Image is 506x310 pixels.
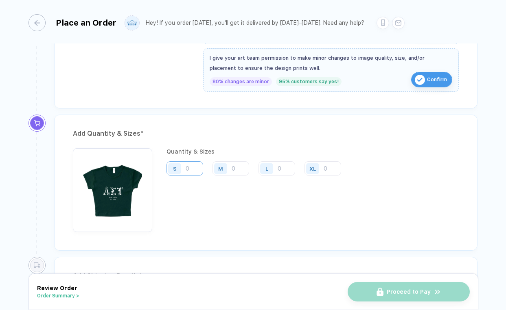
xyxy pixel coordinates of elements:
[210,77,272,86] div: 80% changes are minor
[125,16,139,30] img: user profile
[37,285,77,291] span: Review Order
[77,152,148,223] img: cee3ac08-030b-4776-bf22-f51458cf28b9_nt_front_1758918310993.jpg
[415,75,425,85] img: icon
[173,165,177,171] div: S
[73,127,459,140] div: Add Quantity & Sizes
[210,53,452,73] div: I give your art team permission to make minor changes to image quality, size, and/or placement to...
[73,269,459,282] div: Add Shipping Details
[146,20,364,26] div: Hey! If you order [DATE], you'll get it delivered by [DATE]–[DATE]. Need any help?
[265,165,268,171] div: L
[411,72,452,87] button: iconConfirm
[166,148,347,155] div: Quantity & Sizes
[56,18,116,28] div: Place an Order
[427,73,447,86] span: Confirm
[37,293,79,299] button: Order Summary >
[309,165,316,171] div: XL
[276,77,342,86] div: 95% customers say yes!
[218,165,223,171] div: M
